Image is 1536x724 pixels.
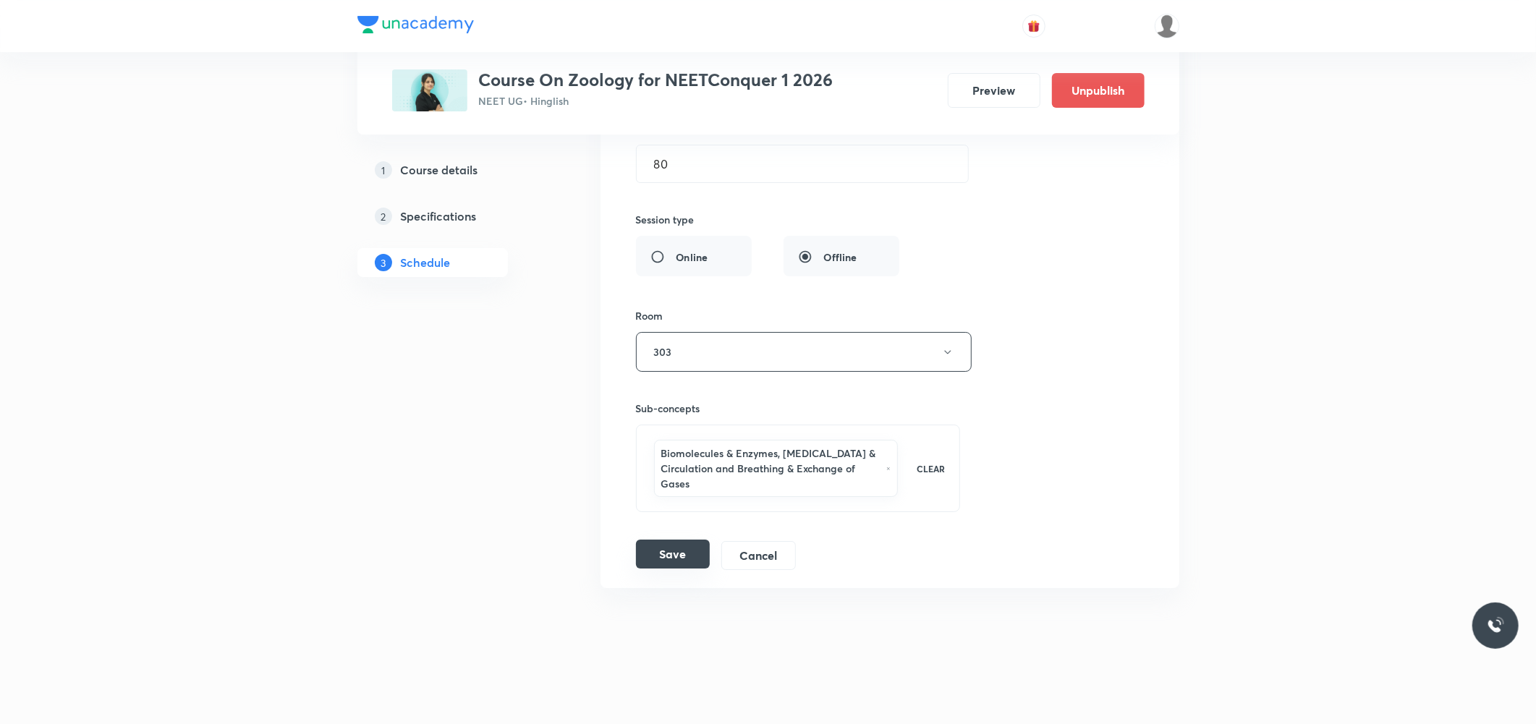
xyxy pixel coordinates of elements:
[917,462,945,475] p: CLEAR
[636,308,663,323] h6: Room
[721,541,796,570] button: Cancel
[357,202,554,231] a: 2Specifications
[1027,20,1040,33] img: avatar
[401,208,477,225] h5: Specifications
[479,93,833,108] p: NEET UG • Hinglish
[357,16,474,37] a: Company Logo
[1052,73,1145,108] button: Unpublish
[401,161,478,179] h5: Course details
[392,69,467,111] img: 333EB4E4-1E34-4803-9566-5C0DE5CA2A0B_plus.png
[1487,617,1504,634] img: ttu
[375,254,392,271] p: 3
[636,332,972,372] button: 303
[1155,14,1179,38] img: Arvind Bhargav
[375,161,392,179] p: 1
[357,156,554,184] a: 1Course details
[357,16,474,33] img: Company Logo
[479,69,833,90] h3: Course On Zoology for NEETConquer 1 2026
[636,401,961,416] h6: Sub-concepts
[401,254,451,271] h5: Schedule
[375,208,392,225] p: 2
[948,73,1040,108] button: Preview
[636,540,710,568] button: Save
[661,446,880,491] h6: Biomolecules & Enzymes, [MEDICAL_DATA] & Circulation and Breathing & Exchange of Gases
[636,212,695,227] h6: Session type
[1022,14,1045,38] button: avatar
[637,145,968,182] input: 80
